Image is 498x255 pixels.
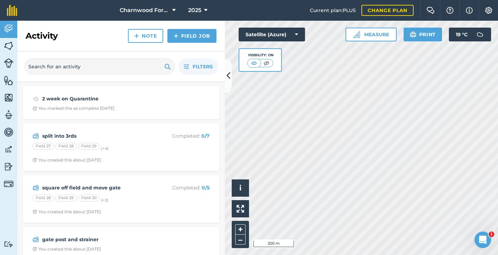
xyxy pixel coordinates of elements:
[202,185,210,191] strong: 0 / 5
[235,235,246,245] button: –
[167,29,216,43] a: Field Job
[4,41,13,51] img: svg+xml;base64,PHN2ZyB4bWxucz0iaHR0cDovL3d3dy53My5vcmcvMjAwMC9zdmciIHdpZHRoPSI1NiIgaGVpZ2h0PSI2MC...
[178,58,218,75] button: Filters
[26,30,58,41] h2: Activity
[353,31,360,38] img: Ruler icon
[404,28,442,41] button: Print
[310,7,356,14] span: Current plan : PLUS
[239,184,241,192] span: i
[27,128,215,167] a: split into 3rdsCompleted: 0/7Field 27Field 28Field 29(+4)Clock with arrow pointing clockwiseYou c...
[361,5,414,16] a: Change plan
[42,236,152,243] strong: gate post and strainer
[474,232,491,248] iframe: Intercom live chat
[4,58,13,68] img: svg+xml;base64,PD94bWwgdmVyc2lvbj0iMS4wIiBlbmNvZGluZz0idXRmLTgiPz4KPCEtLSBHZW5lcmF0b3I6IEFkb2JlIE...
[155,184,210,192] p: Completed :
[33,247,37,251] img: Clock with arrow pointing clockwise
[33,157,101,163] div: You created this about [DATE]
[235,224,246,235] button: +
[250,60,258,67] img: svg+xml;base64,PHN2ZyB4bWxucz0iaHR0cDovL3d3dy53My5vcmcvMjAwMC9zdmciIHdpZHRoPSI1MCIgaGVpZ2h0PSI0MC...
[247,52,274,58] div: Visibility: On
[33,209,37,214] img: Clock with arrow pointing clockwise
[33,246,101,252] div: You created this about [DATE]
[33,143,54,150] div: Field 27
[4,92,13,103] img: svg+xml;base64,PHN2ZyB4bWxucz0iaHR0cDovL3d3dy53My5vcmcvMjAwMC9zdmciIHdpZHRoPSI1NiIgaGVpZ2h0PSI2MC...
[42,132,152,140] strong: split into 3rds
[426,7,435,14] img: Two speech bubbles overlapping with the left bubble in the forefront
[134,32,139,40] img: svg+xml;base64,PHN2ZyB4bWxucz0iaHR0cDovL3d3dy53My5vcmcvMjAwMC9zdmciIHdpZHRoPSIxNCIgaGVpZ2h0PSIyNC...
[33,95,39,103] img: svg+xml;base64,PD94bWwgdmVyc2lvbj0iMS4wIiBlbmNvZGluZz0idXRmLTgiPz4KPCEtLSBHZW5lcmF0b3I6IEFkb2JlIE...
[33,106,37,111] img: Clock with arrow pointing clockwise
[4,110,13,120] img: svg+xml;base64,PD94bWwgdmVyc2lvbj0iMS4wIiBlbmNvZGluZz0idXRmLTgiPz4KPCEtLSBHZW5lcmF0b3I6IEFkb2JlIE...
[33,132,39,140] img: svg+xml;base64,PD94bWwgdmVyc2lvbj0iMS4wIiBlbmNvZGluZz0idXRmLTgiPz4KPCEtLSBHZW5lcmF0b3I6IEFkb2JlIE...
[27,179,215,219] a: square off field and move gateCompleted: 0/5Field 28Field 29Field 30(+2)Clock with arrow pointing...
[188,6,201,14] span: 2025
[164,62,171,71] img: svg+xml;base64,PHN2ZyB4bWxucz0iaHR0cDovL3d3dy53My5vcmcvMjAwMC9zdmciIHdpZHRoPSIxOSIgaGVpZ2h0PSIyNC...
[7,5,17,16] img: fieldmargin Logo
[101,146,109,151] small: (+ 4 )
[232,179,249,197] button: i
[473,28,487,41] img: svg+xml;base64,PD94bWwgdmVyc2lvbj0iMS4wIiBlbmNvZGluZz0idXRmLTgiPz4KPCEtLSBHZW5lcmF0b3I6IEFkb2JlIE...
[33,235,39,244] img: svg+xml;base64,PD94bWwgdmVyc2lvbj0iMS4wIiBlbmNvZGluZz0idXRmLTgiPz4KPCEtLSBHZW5lcmF0b3I6IEFkb2JlIE...
[128,29,163,43] a: Note
[4,179,13,189] img: svg+xml;base64,PD94bWwgdmVyc2lvbj0iMS4wIiBlbmNvZGluZz0idXRmLTgiPz4KPCEtLSBHZW5lcmF0b3I6IEFkb2JlIE...
[201,133,210,139] strong: 0 / 7
[27,90,215,115] a: 2 week on QuarantineClock with arrow pointing clockwiseYou marked this as complete [DATE]
[489,232,494,237] span: 1
[120,6,169,14] span: Charnwood Forest Alpacas
[42,95,152,102] strong: 2 week on Quarantine
[174,32,178,40] img: svg+xml;base64,PHN2ZyB4bWxucz0iaHR0cDovL3d3dy53My5vcmcvMjAwMC9zdmciIHdpZHRoPSIxNCIgaGVpZ2h0PSIyNC...
[410,30,416,39] img: svg+xml;base64,PHN2ZyB4bWxucz0iaHR0cDovL3d3dy53My5vcmcvMjAwMC9zdmciIHdpZHRoPSIxOSIgaGVpZ2h0PSIyNC...
[4,75,13,86] img: svg+xml;base64,PHN2ZyB4bWxucz0iaHR0cDovL3d3dy53My5vcmcvMjAwMC9zdmciIHdpZHRoPSI1NiIgaGVpZ2h0PSI2MC...
[78,143,100,150] div: Field 29
[239,28,305,41] button: Satellite (Azure)
[456,28,468,41] span: 19 ° C
[193,63,213,70] span: Filters
[237,205,244,213] img: Four arrows, one pointing top left, one top right, one bottom right and the last bottom left
[449,28,491,41] button: 19 °C
[345,28,397,41] button: Measure
[55,195,77,202] div: Field 29
[101,198,108,203] small: (+ 2 )
[33,195,54,202] div: Field 28
[42,184,152,192] strong: square off field and move gate
[4,161,13,172] img: svg+xml;base64,PD94bWwgdmVyc2lvbj0iMS4wIiBlbmNvZGluZz0idXRmLTgiPz4KPCEtLSBHZW5lcmF0b3I6IEFkb2JlIE...
[4,23,13,34] img: svg+xml;base64,PD94bWwgdmVyc2lvbj0iMS4wIiBlbmNvZGluZz0idXRmLTgiPz4KPCEtLSBHZW5lcmF0b3I6IEFkb2JlIE...
[446,7,454,14] img: A question mark icon
[485,7,493,14] img: A cog icon
[4,127,13,137] img: svg+xml;base64,PD94bWwgdmVyc2lvbj0iMS4wIiBlbmNvZGluZz0idXRmLTgiPz4KPCEtLSBHZW5lcmF0b3I6IEFkb2JlIE...
[55,143,77,150] div: Field 28
[262,60,271,67] img: svg+xml;base64,PHN2ZyB4bWxucz0iaHR0cDovL3d3dy53My5vcmcvMjAwMC9zdmciIHdpZHRoPSI1MCIgaGVpZ2h0PSI0MC...
[33,184,39,192] img: svg+xml;base64,PD94bWwgdmVyc2lvbj0iMS4wIiBlbmNvZGluZz0idXRmLTgiPz4KPCEtLSBHZW5lcmF0b3I6IEFkb2JlIE...
[33,106,114,111] div: You marked this as complete [DATE]
[4,144,13,155] img: svg+xml;base64,PD94bWwgdmVyc2lvbj0iMS4wIiBlbmNvZGluZz0idXRmLTgiPz4KPCEtLSBHZW5lcmF0b3I6IEFkb2JlIE...
[33,209,101,215] div: You created this about [DATE]
[78,195,100,202] div: Field 30
[24,58,175,75] input: Search for an activity
[155,132,210,140] p: Completed :
[4,241,13,247] img: svg+xml;base64,PD94bWwgdmVyc2lvbj0iMS4wIiBlbmNvZGluZz0idXRmLTgiPz4KPCEtLSBHZW5lcmF0b3I6IEFkb2JlIE...
[466,6,473,14] img: svg+xml;base64,PHN2ZyB4bWxucz0iaHR0cDovL3d3dy53My5vcmcvMjAwMC9zdmciIHdpZHRoPSIxNyIgaGVpZ2h0PSIxNy...
[33,158,37,162] img: Clock with arrow pointing clockwise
